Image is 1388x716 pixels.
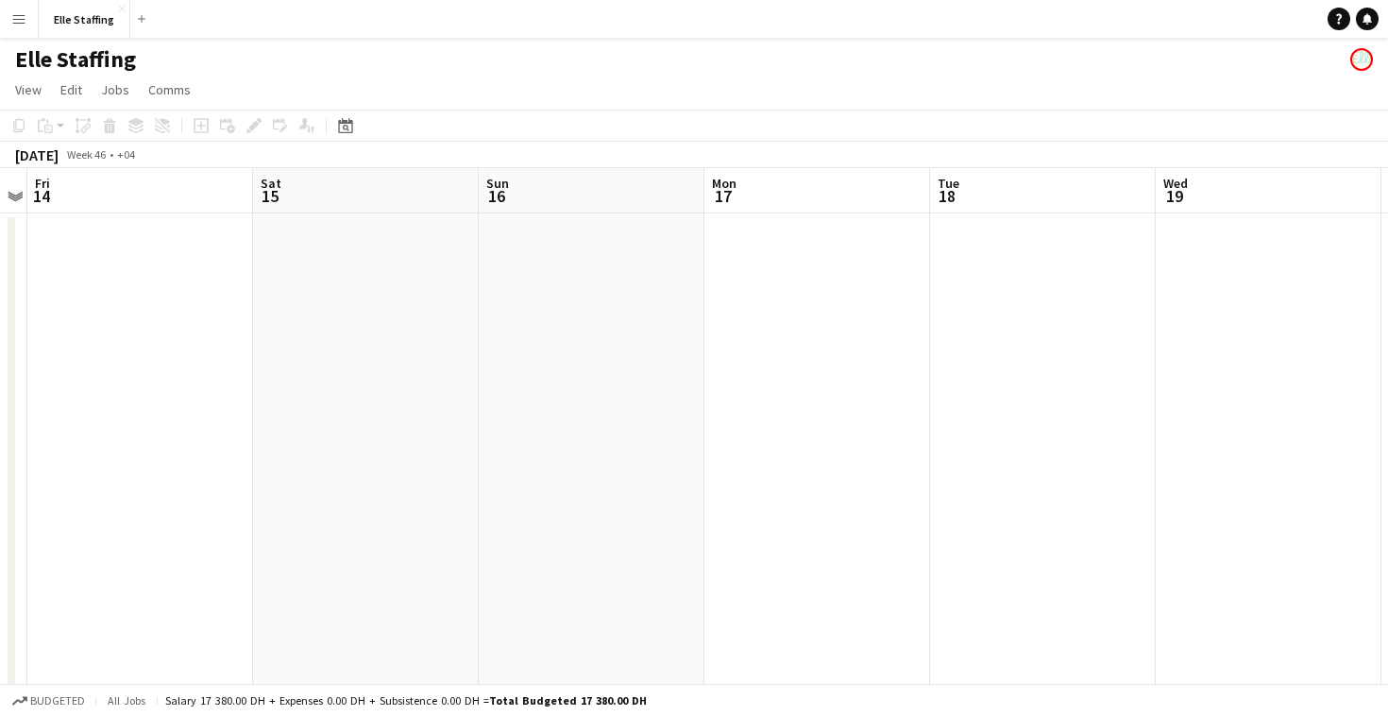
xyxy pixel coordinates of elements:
[15,45,136,74] h1: Elle Staffing
[104,693,149,707] span: All jobs
[93,77,137,102] a: Jobs
[483,185,509,207] span: 16
[258,185,281,207] span: 15
[32,185,50,207] span: 14
[117,147,135,162] div: +04
[9,690,88,711] button: Budgeted
[101,81,129,98] span: Jobs
[62,147,110,162] span: Week 46
[935,185,959,207] span: 18
[938,175,959,192] span: Tue
[148,81,191,98] span: Comms
[1350,48,1373,71] app-user-avatar: Gaelle Vanmullem
[712,175,736,192] span: Mon
[30,694,85,707] span: Budgeted
[1160,185,1188,207] span: 19
[60,81,82,98] span: Edit
[35,175,50,192] span: Fri
[165,693,647,707] div: Salary 17 380.00 DH + Expenses 0.00 DH + Subsistence 0.00 DH =
[141,77,198,102] a: Comms
[39,1,130,38] button: Elle Staffing
[15,145,59,164] div: [DATE]
[1163,175,1188,192] span: Wed
[53,77,90,102] a: Edit
[489,693,647,707] span: Total Budgeted 17 380.00 DH
[8,77,49,102] a: View
[15,81,42,98] span: View
[261,175,281,192] span: Sat
[486,175,509,192] span: Sun
[709,185,736,207] span: 17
